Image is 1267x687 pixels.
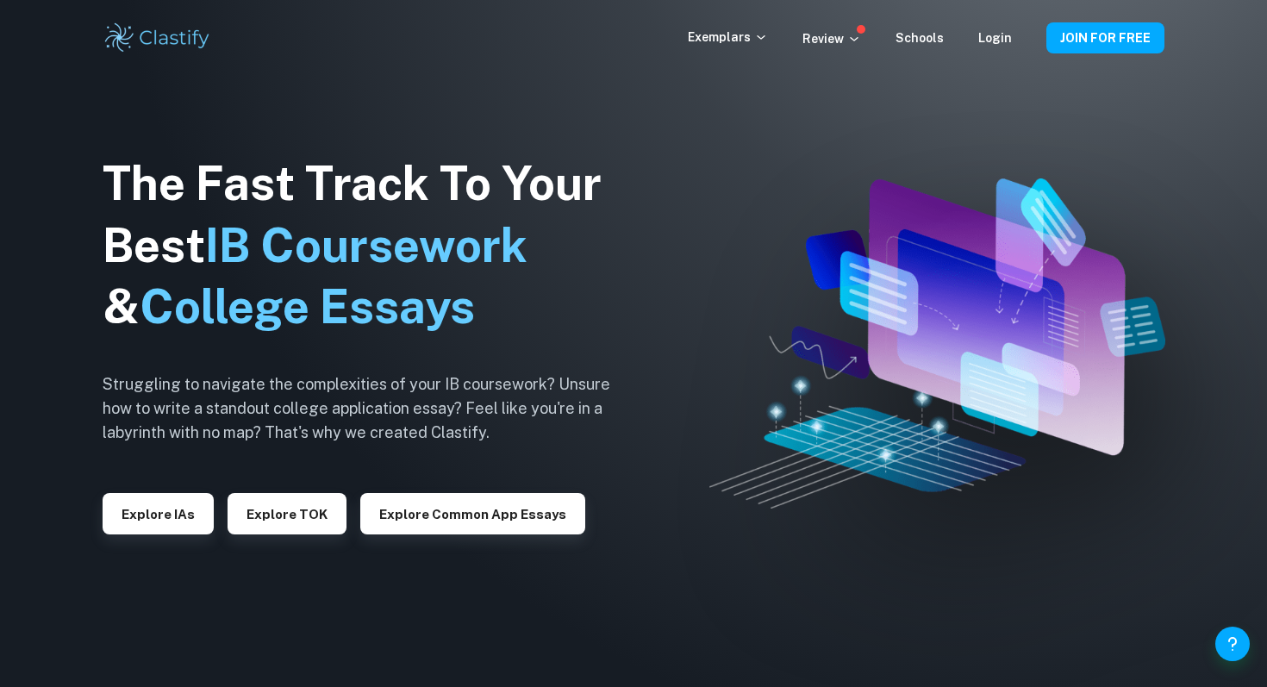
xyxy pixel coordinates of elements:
a: Explore TOK [228,505,346,521]
span: College Essays [140,279,475,334]
button: Help and Feedback [1215,627,1250,661]
button: Explore Common App essays [360,493,585,534]
img: Clastify hero [709,178,1165,509]
button: JOIN FOR FREE [1046,22,1164,53]
p: Review [802,29,861,48]
img: Clastify logo [103,21,212,55]
span: IB Coursework [205,218,527,272]
p: Exemplars [688,28,768,47]
button: Explore IAs [103,493,214,534]
a: Schools [896,31,944,45]
a: Explore IAs [103,505,214,521]
button: Explore TOK [228,493,346,534]
h1: The Fast Track To Your Best & [103,153,637,339]
a: Login [978,31,1012,45]
h6: Struggling to navigate the complexities of your IB coursework? Unsure how to write a standout col... [103,372,637,445]
a: Explore Common App essays [360,505,585,521]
